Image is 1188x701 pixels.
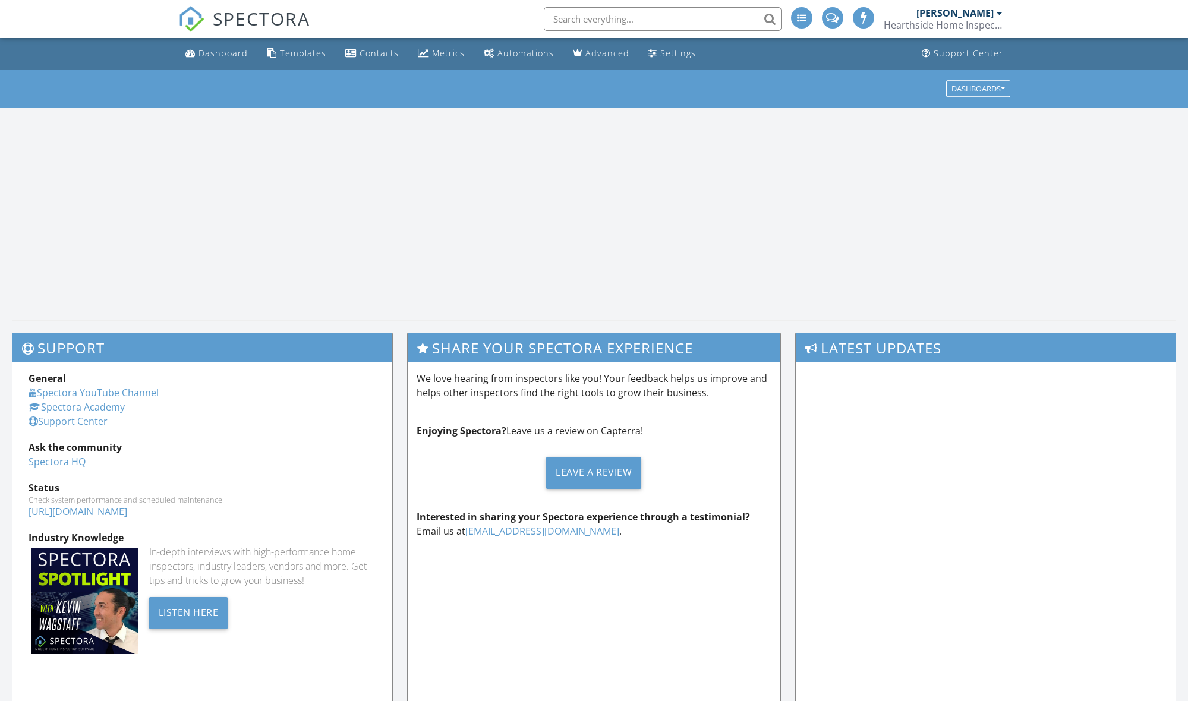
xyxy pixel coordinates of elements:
[417,424,771,438] p: Leave us a review on Capterra!
[198,48,248,59] div: Dashboard
[29,495,376,504] div: Check system performance and scheduled maintenance.
[417,447,771,498] a: Leave a Review
[149,597,228,629] div: Listen Here
[917,43,1008,65] a: Support Center
[149,545,376,588] div: In-depth interviews with high-performance home inspectors, industry leaders, vendors and more. Ge...
[12,333,392,362] h3: Support
[341,43,404,65] a: Contacts
[934,48,1003,59] div: Support Center
[178,16,310,41] a: SPECTORA
[149,605,228,618] a: Listen Here
[178,6,204,32] img: The Best Home Inspection Software - Spectora
[29,481,376,495] div: Status
[951,84,1005,93] div: Dashboards
[544,7,782,31] input: Search everything...
[262,43,331,65] a: Templates
[644,43,701,65] a: Settings
[568,43,634,65] a: Advanced
[29,531,376,545] div: Industry Knowledge
[29,400,125,413] a: Spectora Academy
[360,48,399,59] div: Contacts
[946,80,1010,97] button: Dashboards
[796,333,1176,362] h3: Latest Updates
[29,386,159,399] a: Spectora YouTube Channel
[408,333,780,362] h3: Share Your Spectora Experience
[181,43,253,65] a: Dashboard
[417,510,750,523] strong: Interested in sharing your Spectora experience through a testimonial?
[417,510,771,538] p: Email us at .
[29,372,66,385] strong: General
[660,48,696,59] div: Settings
[280,48,326,59] div: Templates
[29,415,108,428] a: Support Center
[916,7,994,19] div: [PERSON_NAME]
[417,424,506,437] strong: Enjoying Spectora?
[31,548,138,654] img: Spectoraspolightmain
[432,48,465,59] div: Metrics
[417,371,771,400] p: We love hearing from inspectors like you! Your feedback helps us improve and helps other inspecto...
[465,525,619,538] a: [EMAIL_ADDRESS][DOMAIN_NAME]
[29,440,376,454] div: Ask the community
[29,505,127,518] a: [URL][DOMAIN_NAME]
[585,48,629,59] div: Advanced
[413,43,469,65] a: Metrics
[497,48,554,59] div: Automations
[884,19,1003,31] div: Hearthside Home Inspections
[546,457,641,489] div: Leave a Review
[29,455,86,468] a: Spectora HQ
[479,43,559,65] a: Automations (Advanced)
[213,6,310,31] span: SPECTORA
